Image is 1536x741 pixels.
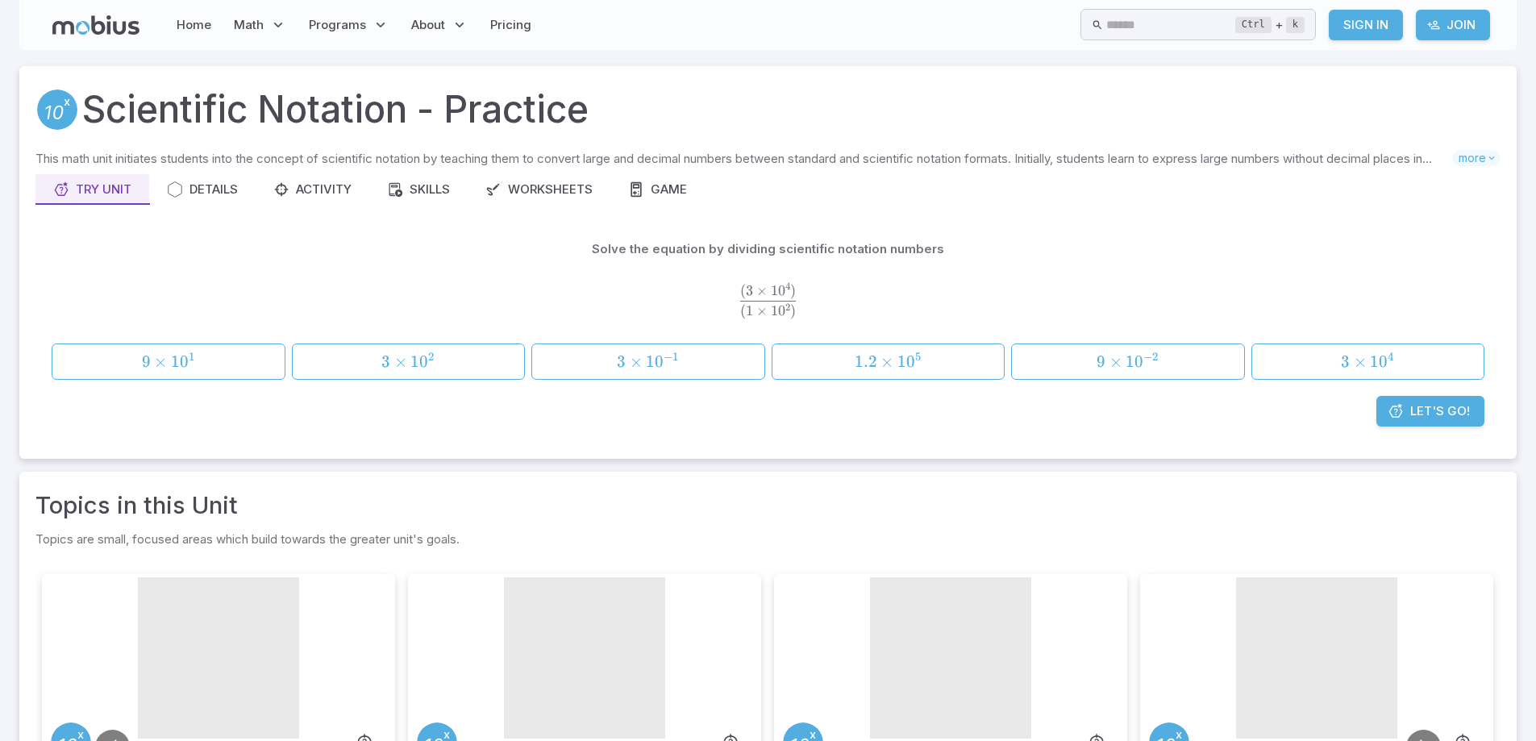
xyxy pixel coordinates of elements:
[756,282,768,299] span: ×
[746,282,753,299] span: 3
[672,350,678,364] span: 1
[790,302,796,319] span: )
[740,282,746,299] span: (
[1286,17,1305,33] kbd: k
[664,350,672,364] span: −
[82,82,589,137] h1: Scientific Notation - Practice
[790,282,796,299] span: )
[381,352,390,372] span: 3
[35,530,1501,548] p: Topics are small, focused areas which build towards the greater unit's goals.
[35,488,238,523] a: Topics in this Unit
[1388,350,1393,364] span: 4
[1235,17,1272,33] kbd: Ctrl
[771,282,778,299] span: 1
[167,181,238,198] div: Details
[785,302,790,313] span: 2
[1410,402,1470,420] span: Let's Go!
[234,16,264,34] span: Math
[617,352,626,372] span: 3
[35,150,1452,168] p: This math unit initiates students into the concept of scientific notation by teaching them to con...
[172,6,216,44] a: Home
[1152,350,1158,364] span: 2
[880,352,893,372] span: ×
[394,352,407,372] span: ×
[771,302,778,319] span: 1
[1097,352,1105,372] span: 9
[273,181,352,198] div: Activity
[855,352,877,372] span: 1.2
[1354,352,1367,372] span: ×
[1370,352,1379,372] span: 1
[756,302,768,319] span: ×
[1379,352,1388,372] span: 0
[796,283,797,305] span: ​
[1109,352,1122,372] span: ×
[1341,352,1350,372] span: 3
[171,352,180,372] span: 1
[428,350,434,364] span: 2
[35,88,79,131] a: Scientific Notation
[897,352,906,372] span: 1
[1143,350,1152,364] span: −
[785,281,790,292] span: 4
[628,181,687,198] div: Game
[778,302,785,319] span: 0
[419,352,428,372] span: 0
[189,350,194,364] span: 1
[411,16,445,34] span: About
[309,16,366,34] span: Programs
[1376,396,1484,427] a: Let's Go!
[142,352,151,372] span: 9
[746,302,753,319] span: 1
[1329,10,1403,40] a: Sign In
[1134,352,1143,372] span: 0
[1126,352,1134,372] span: 1
[485,181,593,198] div: Worksheets
[592,240,944,258] p: Solve the equation by dividing scientific notation numbers
[387,181,450,198] div: Skills
[915,350,921,364] span: 5
[630,352,643,372] span: ×
[906,352,915,372] span: 0
[154,352,167,372] span: ×
[53,181,131,198] div: Try Unit
[646,352,655,372] span: 1
[778,282,785,299] span: 0
[410,352,419,372] span: 1
[1235,15,1305,35] div: +
[655,352,664,372] span: 0
[1416,10,1490,40] a: Join
[485,6,536,44] a: Pricing
[180,352,189,372] span: 0
[740,302,746,319] span: (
